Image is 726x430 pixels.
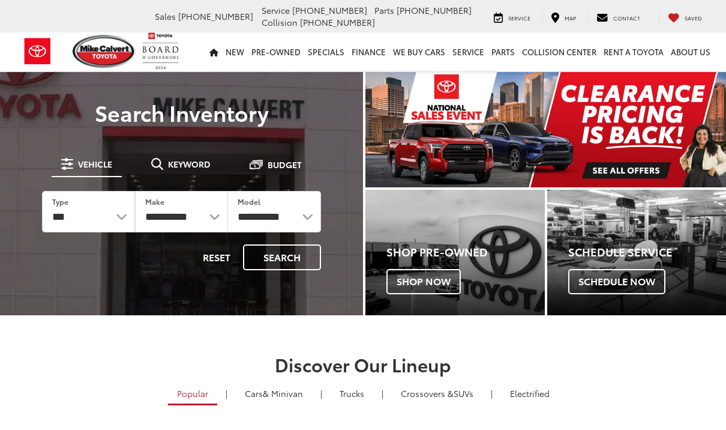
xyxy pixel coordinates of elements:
[365,190,545,315] div: Toyota
[685,14,702,22] span: Saved
[587,11,649,23] a: Contact
[508,14,530,22] span: Service
[25,100,338,124] h3: Search Inventory
[52,196,68,207] label: Type
[145,196,164,207] label: Make
[222,32,248,71] a: New
[21,354,705,374] h2: Discover Our Lineup
[300,16,375,28] span: [PHONE_NUMBER]
[365,72,726,187] section: Carousel section with vehicle pictures - may contain disclaimers.
[331,383,373,404] a: Trucks
[292,4,367,16] span: [PHONE_NUMBER]
[206,32,222,71] a: Home
[386,246,545,258] h4: Shop Pre-Owned
[263,387,303,399] span: & Minivan
[659,11,711,23] a: My Saved Vehicles
[667,32,714,71] a: About Us
[155,10,176,22] span: Sales
[348,32,389,71] a: Finance
[401,387,454,399] span: Crossovers &
[262,4,290,16] span: Service
[15,32,60,71] img: Toyota
[236,383,312,404] a: Cars
[600,32,667,71] a: Rent a Toyota
[73,35,136,68] img: Mike Calvert Toyota
[613,14,640,22] span: Contact
[243,244,321,270] button: Search
[374,4,394,16] span: Parts
[178,10,253,22] span: [PHONE_NUMBER]
[317,387,325,399] li: |
[78,160,112,168] span: Vehicle
[304,32,348,71] a: Specials
[386,269,461,294] span: Shop Now
[488,387,496,399] li: |
[485,11,539,23] a: Service
[262,16,298,28] span: Collision
[168,383,217,405] a: Popular
[365,72,726,187] img: Clearance Pricing Is Back
[379,387,386,399] li: |
[501,383,559,404] a: Electrified
[193,244,241,270] button: Reset
[565,14,576,22] span: Map
[542,11,585,23] a: Map
[365,72,726,187] div: carousel slide number 1 of 1
[248,32,304,71] a: Pre-Owned
[389,32,449,71] a: WE BUY CARS
[518,32,600,71] a: Collision Center
[397,4,472,16] span: [PHONE_NUMBER]
[238,196,260,207] label: Model
[449,32,488,71] a: Service
[223,387,230,399] li: |
[168,160,211,168] span: Keyword
[268,160,302,169] span: Budget
[568,269,665,294] span: Schedule Now
[488,32,518,71] a: Parts
[392,383,482,404] a: SUVs
[365,190,545,315] a: Shop Pre-Owned Shop Now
